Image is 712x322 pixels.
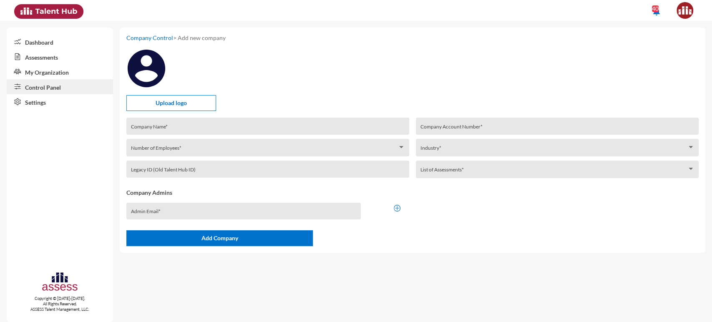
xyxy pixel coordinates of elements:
a: Dashboard [7,34,113,49]
a: My Organization [7,64,113,79]
a: Settings [7,94,113,109]
button: Add Company [126,230,313,246]
span: > Add new company [126,34,226,41]
a: Company Control [126,34,173,41]
button: Upload logo [126,95,216,111]
p: Company Admins [126,189,699,196]
mat-icon: notifications [652,6,662,16]
a: Control Panel [7,79,113,94]
p: Copyright © [DATE]-[DATE]. All Rights Reserved. ASSESS Talent Management, LLC. [7,296,113,312]
img: assesscompany-logo.png [41,271,78,294]
a: Assessments [7,49,113,64]
span: Add Company [201,234,238,241]
span: Upload logo [156,99,187,106]
div: 40 [652,5,659,12]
